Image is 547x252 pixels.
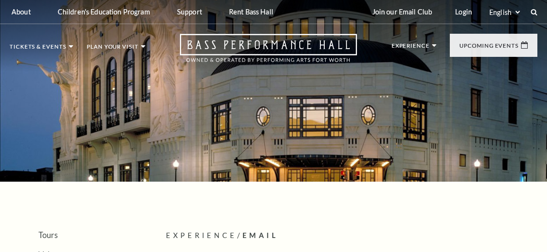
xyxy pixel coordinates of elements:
[242,231,279,239] span: Email
[487,8,522,17] select: Select:
[87,44,139,54] p: Plan Your Visit
[10,44,66,54] p: Tickets & Events
[38,230,58,239] a: Tours
[392,43,430,53] p: Experience
[166,231,237,239] span: Experience
[58,8,150,16] p: Children's Education Program
[177,8,202,16] p: Support
[229,8,273,16] p: Rent Bass Hall
[459,43,519,53] p: Upcoming Events
[166,230,537,242] p: /
[12,8,31,16] p: About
